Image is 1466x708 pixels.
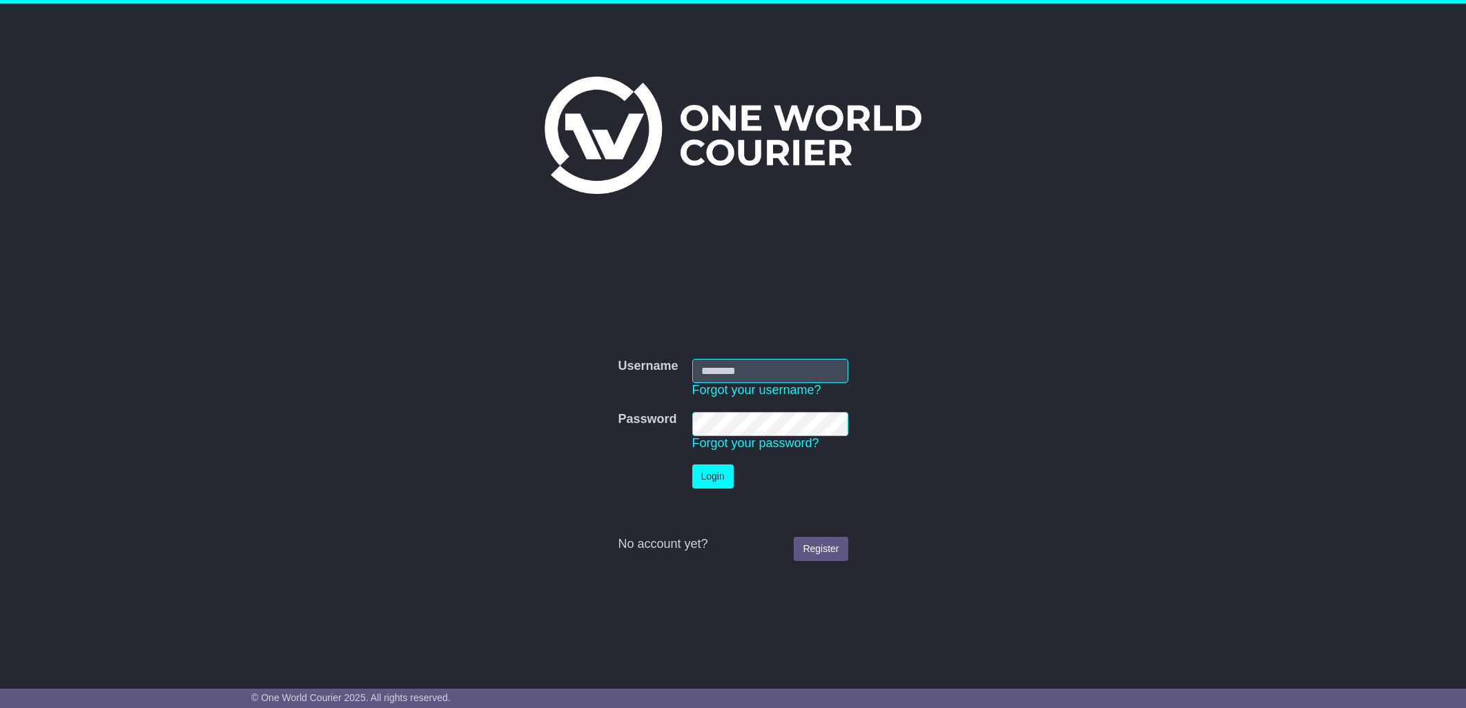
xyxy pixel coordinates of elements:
[618,412,676,427] label: Password
[692,436,819,450] a: Forgot your password?
[618,537,848,552] div: No account yet?
[692,383,821,397] a: Forgot your username?
[692,464,734,489] button: Login
[618,359,678,374] label: Username
[794,537,848,561] a: Register
[545,77,921,194] img: One World
[251,692,451,703] span: © One World Courier 2025. All rights reserved.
